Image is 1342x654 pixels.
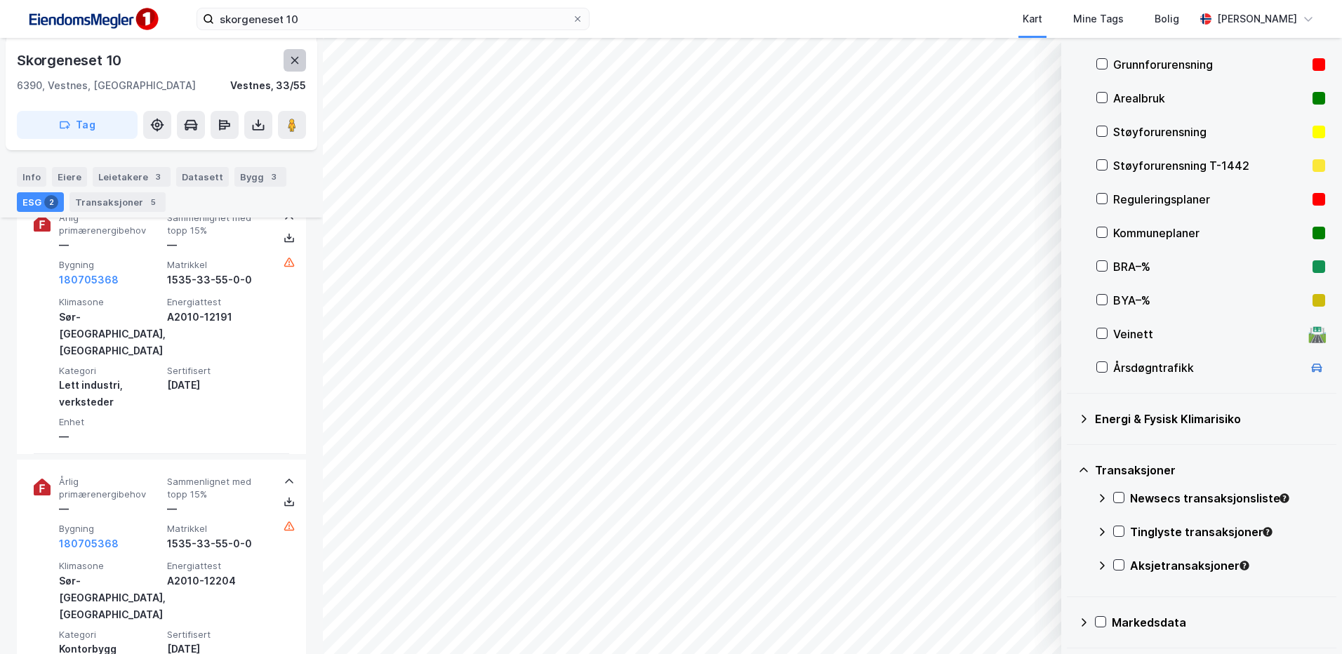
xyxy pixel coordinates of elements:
span: Energiattest [167,560,270,572]
span: Klimasone [59,296,161,308]
span: Klimasone [59,560,161,572]
div: 1535-33-55-0-0 [167,272,270,288]
div: Transaksjoner [1095,462,1325,479]
span: Sammenlignet med topp 15% [167,476,270,500]
div: 🛣️ [1308,325,1327,343]
div: — [59,500,161,517]
div: Grunnforurensning [1113,56,1307,73]
div: 2 [44,195,58,209]
div: Tinglyste transaksjoner [1130,523,1325,540]
div: Leietakere [93,167,171,187]
div: Datasett [176,167,229,187]
button: Tag [17,111,138,139]
div: Tooltip anchor [1261,526,1274,538]
input: Søk på adresse, matrikkel, gårdeiere, leietakere eller personer [214,8,572,29]
div: 3 [267,170,281,184]
span: Bygning [59,259,161,271]
div: — [59,236,161,253]
div: [PERSON_NAME] [1217,11,1297,27]
div: Tooltip anchor [1238,559,1251,572]
button: 180705368 [59,535,119,552]
span: Bygning [59,523,161,535]
div: ESG [17,192,64,212]
span: Energiattest [167,296,270,308]
button: 180705368 [59,272,119,288]
div: Vestnes, 33/55 [230,77,306,94]
span: Kategori [59,365,161,377]
div: 3 [151,170,165,184]
div: Veinett [1113,326,1303,342]
div: BYA–% [1113,292,1307,309]
div: Energi & Fysisk Klimarisiko [1095,411,1325,427]
img: F4PB6Px+NJ5v8B7XTbfpPpyloAAAAASUVORK5CYII= [22,4,163,35]
span: Sammenlignet med topp 15% [167,212,270,236]
span: Enhet [59,416,161,428]
div: Transaksjoner [69,192,166,212]
div: Markedsdata [1112,614,1325,631]
div: Sør-[GEOGRAPHIC_DATA], [GEOGRAPHIC_DATA] [59,309,161,359]
div: Sør-[GEOGRAPHIC_DATA], [GEOGRAPHIC_DATA] [59,573,161,623]
div: 1535-33-55-0-0 [167,535,270,552]
div: Newsecs transaksjonsliste [1130,490,1325,507]
div: 6390, Vestnes, [GEOGRAPHIC_DATA] [17,77,196,94]
div: A2010-12191 [167,309,270,326]
div: Eiere [52,167,87,187]
div: Tooltip anchor [1278,492,1291,505]
div: Mine Tags [1073,11,1124,27]
div: Aksjetransaksjoner [1130,557,1325,574]
iframe: Chat Widget [1272,587,1342,654]
div: A2010-12204 [167,573,270,589]
div: BRA–% [1113,258,1307,275]
div: Arealbruk [1113,90,1307,107]
div: Reguleringsplaner [1113,191,1307,208]
span: Årlig primærenergibehov [59,476,161,500]
div: Støyforurensning T-1442 [1113,157,1307,174]
span: Matrikkel [167,259,270,271]
div: Kontrollprogram for chat [1272,587,1342,654]
div: Bolig [1155,11,1179,27]
div: — [59,428,161,445]
span: Årlig primærenergibehov [59,212,161,236]
div: Lett industri, verksteder [59,377,161,411]
span: Kategori [59,629,161,641]
div: Kommuneplaner [1113,225,1307,241]
div: — [167,500,270,517]
div: Støyforurensning [1113,124,1307,140]
div: Bygg [234,167,286,187]
div: Skorgeneset 10 [17,49,124,72]
div: — [167,236,270,253]
div: Kart [1023,11,1042,27]
div: [DATE] [167,377,270,394]
span: Matrikkel [167,523,270,535]
span: Sertifisert [167,629,270,641]
span: Sertifisert [167,365,270,377]
div: Info [17,167,46,187]
div: Årsdøgntrafikk [1113,359,1303,376]
div: 5 [146,195,160,209]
